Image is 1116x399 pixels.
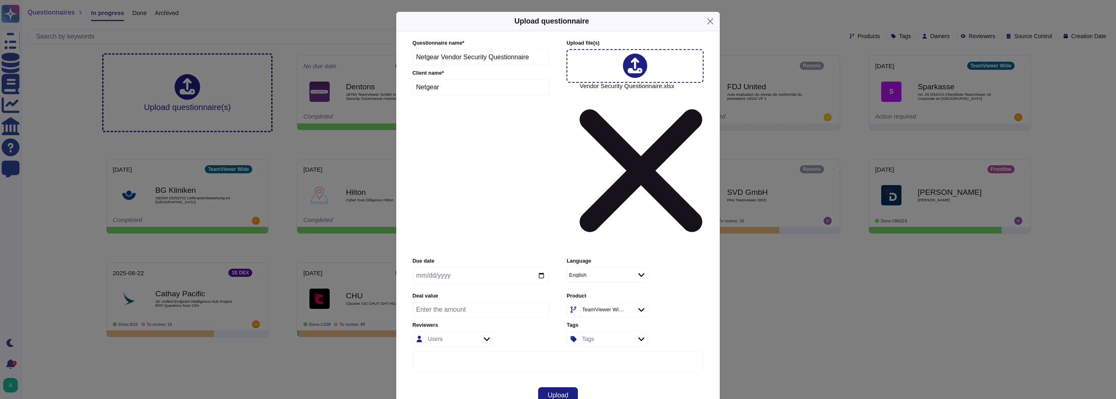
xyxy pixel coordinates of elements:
input: Enter company name of the client [412,79,549,95]
label: Due date [412,259,549,264]
label: Tags [567,323,704,328]
span: Upload [548,392,569,399]
label: Product [567,293,704,299]
div: Tags [582,336,594,342]
input: Enter the amount [412,302,549,317]
input: Enter questionnaire name [412,49,549,65]
label: Language [567,259,704,264]
span: Vendor Security Questionnaire.xlsx [579,83,702,252]
label: Questionnaire name [412,41,549,46]
button: Close [704,15,717,28]
div: English [569,272,587,278]
h5: Upload questionnaire [514,16,589,27]
span: Upload file (s) [567,40,599,46]
label: Deal value [412,293,549,299]
div: TeamViewer Wide [582,307,625,312]
input: Due date [412,267,549,284]
label: Client name [412,71,549,76]
div: Users [428,336,443,342]
label: Reviewers [412,323,549,328]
